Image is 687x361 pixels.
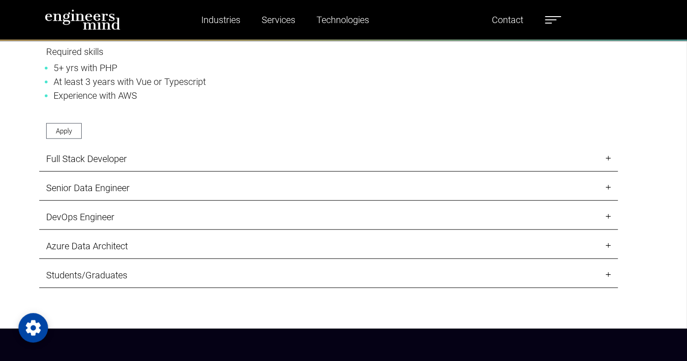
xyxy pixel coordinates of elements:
[46,123,82,139] a: Apply
[54,75,603,89] li: At least 3 years with Vue or Typescript
[197,9,244,30] a: Industries
[39,234,618,259] a: Azure Data Architect
[39,205,618,230] a: DevOps Engineer
[45,9,121,30] img: logo
[258,9,299,30] a: Services
[313,9,373,30] a: Technologies
[54,61,603,75] li: 5+ yrs with PHP
[488,9,526,30] a: Contact
[39,146,618,172] a: Full Stack Developer
[39,263,618,288] a: Students/Graduates
[46,46,611,57] h5: Required skills
[54,89,603,102] li: Experience with AWS
[39,175,618,201] a: Senior Data Engineer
